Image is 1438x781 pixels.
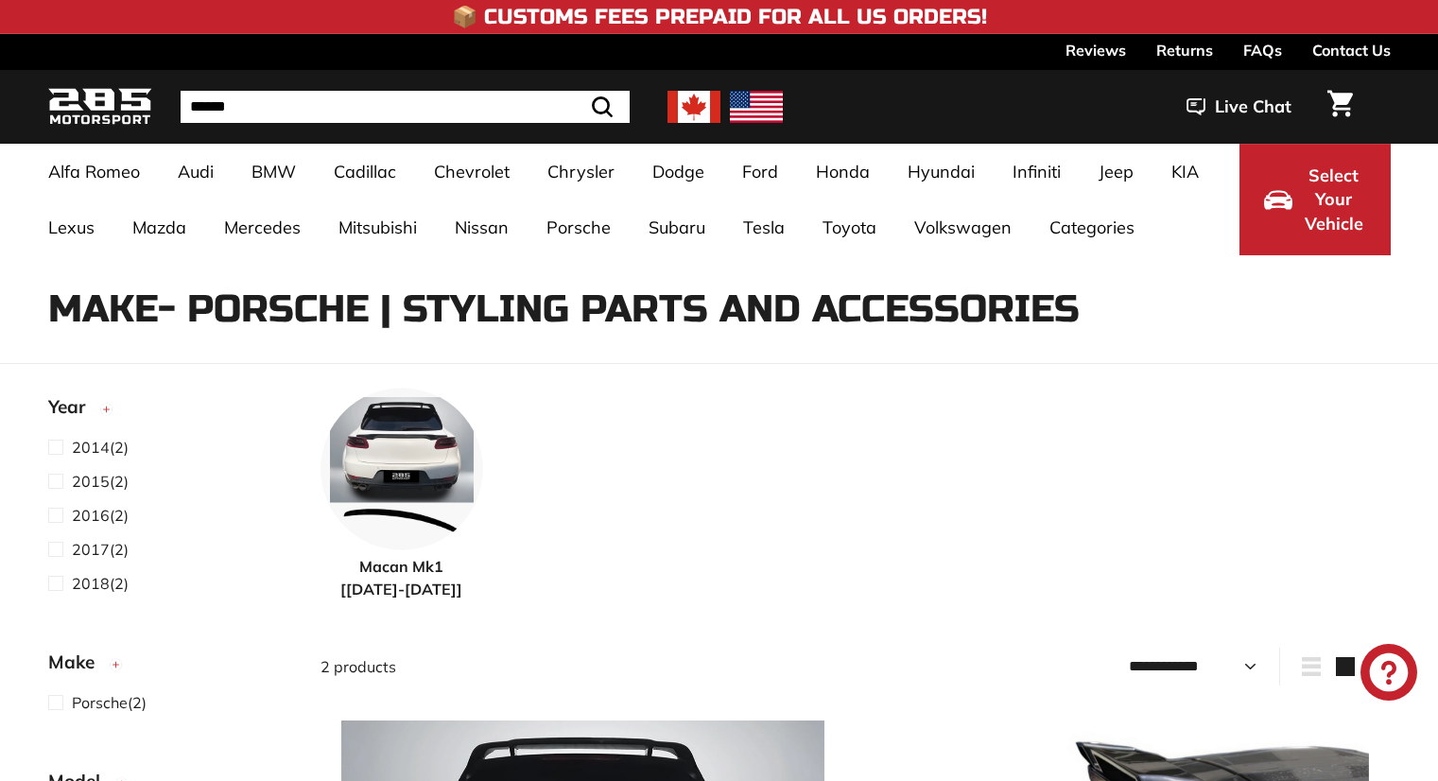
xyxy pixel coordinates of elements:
span: (2) [72,470,129,493]
a: Mitsubishi [320,200,436,255]
a: Dodge [633,144,723,200]
span: 2015 [72,472,110,491]
a: BMW [233,144,315,200]
span: 2016 [72,506,110,525]
h1: Make- Porsche | Styling Parts and Accessories [48,288,1391,330]
a: Nissan [436,200,528,255]
button: Select Your Vehicle [1239,144,1391,255]
a: Alfa Romeo [29,144,159,200]
span: 2018 [72,574,110,593]
a: FAQs [1243,34,1282,66]
a: Cadillac [315,144,415,200]
a: Mercedes [205,200,320,255]
img: Logo_285_Motorsport_areodynamics_components [48,85,152,130]
a: Categories [1031,200,1153,255]
a: Lexus [29,200,113,255]
a: Hyundai [889,144,994,200]
h4: 📦 Customs Fees Prepaid for All US Orders! [452,6,987,28]
span: (2) [72,572,129,595]
a: Chevrolet [415,144,528,200]
a: Cart [1316,75,1364,139]
span: Macan Mk1 [[DATE]-[DATE]] [321,555,483,600]
button: Make [48,643,290,690]
span: 2014 [72,438,110,457]
a: Jeep [1080,144,1152,200]
a: Audi [159,144,233,200]
button: Live Chat [1162,83,1316,130]
button: Year [48,388,290,435]
span: Make [48,649,109,676]
a: Tesla [724,200,804,255]
span: (2) [72,538,129,561]
inbox-online-store-chat: Shopify online store chat [1355,644,1423,705]
a: Porsche [528,200,630,255]
a: Ford [723,144,797,200]
a: KIA [1152,144,1218,200]
span: Year [48,393,99,421]
span: Select Your Vehicle [1302,164,1366,236]
a: Macan Mk1 [[DATE]-[DATE]] [321,388,483,600]
a: Returns [1156,34,1213,66]
a: Honda [797,144,889,200]
a: Subaru [630,200,724,255]
a: Toyota [804,200,895,255]
span: (2) [72,504,129,527]
a: Infiniti [994,144,1080,200]
span: 2017 [72,540,110,559]
a: Reviews [1066,34,1126,66]
input: Search [181,91,630,123]
span: Live Chat [1215,95,1291,119]
a: Mazda [113,200,205,255]
div: 2 products [321,655,856,678]
a: Contact Us [1312,34,1391,66]
span: (2) [72,436,129,459]
span: (2) [72,691,147,714]
a: Volkswagen [895,200,1031,255]
span: Porsche [72,693,128,712]
a: Chrysler [528,144,633,200]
